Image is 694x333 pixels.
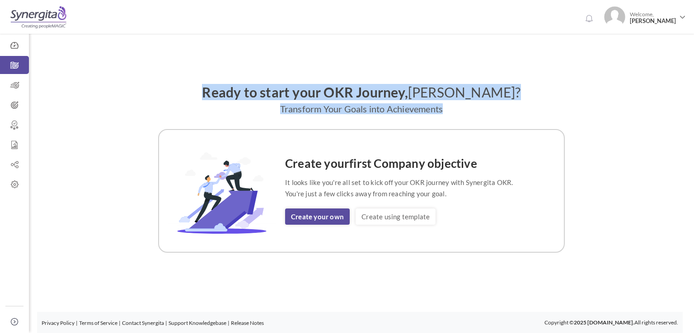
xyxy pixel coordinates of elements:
li: | [165,319,167,328]
a: Privacy Policy [42,319,75,326]
h2: Ready to start your OKR Journey, [40,85,683,100]
span: first Company objective [349,156,477,171]
li: | [76,319,78,328]
span: [PERSON_NAME] [630,18,676,24]
a: Create your own [285,208,350,225]
li: | [119,319,121,328]
a: Photo Welcome,[PERSON_NAME] [600,3,689,29]
li: | [228,319,230,328]
img: OKR-Template-Image.svg [168,148,276,234]
p: Copyright © All rights reserved. [544,318,678,327]
h4: Create your [285,157,513,170]
a: Release Notes [231,319,264,326]
img: Logo [10,6,66,28]
a: Support Knowledgebase [169,319,226,326]
a: Contact Synergita [122,319,164,326]
a: Notifications [581,12,596,26]
b: 2025 [DOMAIN_NAME]. [574,319,634,326]
span: Welcome, [625,6,678,29]
span: [PERSON_NAME]? [408,85,521,100]
img: Photo [604,6,625,28]
p: It looks like you're all set to kick off your OKR journey with Synergita OKR. You're just a few c... [285,177,513,199]
a: Terms of Service [79,319,117,326]
a: Create using template [356,208,436,225]
p: Transform Your Goals into Achievements [40,104,683,113]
